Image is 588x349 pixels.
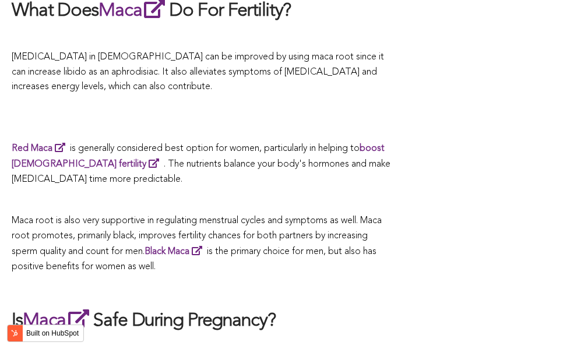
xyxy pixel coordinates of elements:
strong: Black Maca [145,247,189,256]
a: Black Maca [145,247,207,256]
button: Built on HubSpot [7,325,84,342]
span: [MEDICAL_DATA] in [DEMOGRAPHIC_DATA] can be improved by using maca root since it can increase lib... [12,52,384,91]
img: HubSpot sprocket logo [8,326,22,340]
span: is generally considered best option for women, particularly in helping to . The nutrients balance... [12,144,390,184]
a: Maca [23,312,93,330]
iframe: Chat Widget [530,293,588,349]
strong: Red Maca [12,144,52,153]
a: Red Maca [12,144,70,153]
label: Built on HubSpot [22,326,83,341]
h2: Is Safe During Pregnancy? [12,307,390,334]
a: Maca [98,2,169,20]
span: Maca root is also very supportive in regulating menstrual cycles and symptoms as well. Maca root ... [12,216,382,272]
